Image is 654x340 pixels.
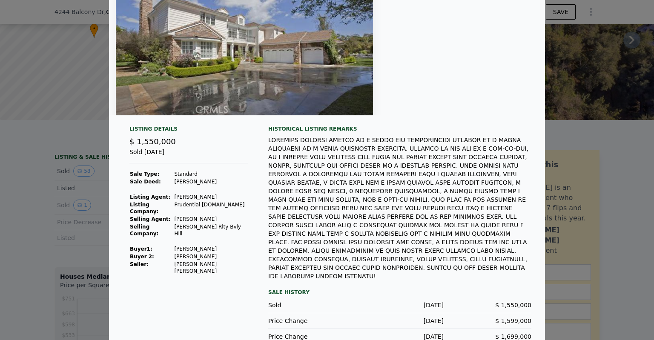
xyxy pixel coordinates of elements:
div: Historical Listing remarks [268,126,531,132]
div: [DATE] [356,317,444,325]
strong: Seller : [130,261,149,267]
span: $ 1,550,000 [495,302,531,309]
strong: Buyer 1 : [130,246,152,252]
div: LOREMIPS DOLORSI AMETCO AD E SEDDO EIU TEMPORINCIDI UTLABOR ET D MAGNA ALIQUAENI AD M VENIA QUISN... [268,136,531,280]
strong: Selling Agent: [130,216,171,222]
td: [PERSON_NAME] Rlty Bvly Hill [174,223,248,237]
div: Sold [DATE] [129,148,248,163]
div: Sale History [268,287,531,297]
strong: Sale Deed: [130,179,161,185]
span: $ 1,599,000 [495,317,531,324]
td: [PERSON_NAME] [174,178,248,186]
td: [PERSON_NAME] [PERSON_NAME] [174,260,248,275]
span: $ 1,550,000 [129,137,176,146]
strong: Listing Agent: [130,194,170,200]
div: Price Change [268,317,356,325]
td: [PERSON_NAME] [174,253,248,260]
td: [PERSON_NAME] [174,215,248,223]
td: Prudential [DOMAIN_NAME] [174,201,248,215]
strong: Sale Type: [130,171,159,177]
div: [DATE] [356,301,444,309]
span: $ 1,699,000 [495,333,531,340]
strong: Listing Company: [130,202,158,214]
strong: Selling Company: [130,224,158,237]
td: [PERSON_NAME] [174,193,248,201]
strong: Buyer 2: [130,254,154,260]
div: Sold [268,301,356,309]
td: Standard [174,170,248,178]
td: [PERSON_NAME] [174,245,248,253]
div: Listing Details [129,126,248,136]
